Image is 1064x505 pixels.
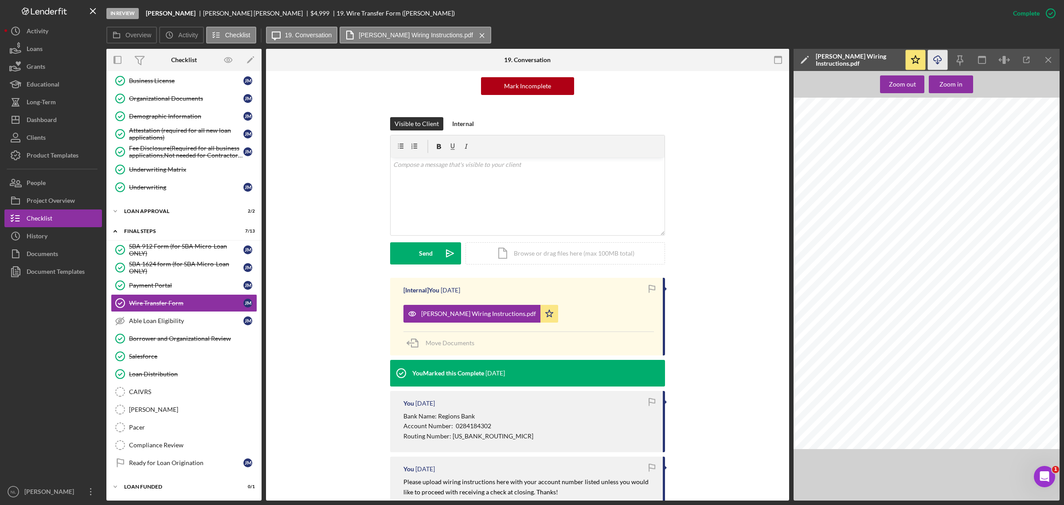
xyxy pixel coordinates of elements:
div: CAIVRS [129,388,257,395]
button: Activity [4,22,102,40]
div: J M [243,76,252,85]
button: Move Documents [403,332,483,354]
div: [Internal] You [403,287,439,294]
time: 2025-09-29 18:34 [415,400,435,407]
label: Checklist [225,32,250,39]
div: You [403,400,414,407]
span: Account name: [PERSON_NAME] [817,285,897,291]
div: Internal [452,117,474,130]
button: Dashboard [4,111,102,129]
button: Overview [106,27,157,43]
div: [PERSON_NAME] [129,406,257,413]
a: Underwriting Matrix [111,161,257,178]
label: 19. Conversation [285,32,332,39]
div: Loan Distribution [129,371,257,378]
div: [PERSON_NAME] Wiring Instructions.pdf [421,310,536,317]
span: 1 [1052,466,1059,473]
div: Able Loan Eligibility [129,317,243,324]
a: Checklist [4,209,102,227]
div: You Marked this Complete [412,370,484,377]
a: Business LicenseJM [111,72,257,90]
div: [PERSON_NAME] Wiring Instructions.pdf [816,53,900,67]
iframe: Intercom live chat [1034,466,1055,487]
button: Checklist [206,27,256,43]
button: Grants [4,58,102,75]
a: SBA 1624 form (for SBA Micro-Loan ONLY)JM [111,259,257,276]
div: Complete [1013,4,1040,22]
div: 2 / 2 [239,209,255,214]
div: Mark Incomplete [504,77,551,95]
a: CAIVRS [111,383,257,401]
div: Educational [27,75,59,95]
div: Pacer [129,424,257,431]
button: Project Overview [4,192,102,209]
p: Bank Name: Regions Bank [403,411,533,421]
text: NL [11,489,16,494]
a: Borrower and Organizational Review [111,330,257,347]
div: J M [243,458,252,467]
button: History [4,227,102,245]
div: J M [243,263,252,272]
button: Loans [4,40,102,58]
div: Checklist [171,56,197,63]
div: Loan Approval [124,209,233,214]
label: Activity [178,32,198,39]
div: Visible to Client [395,117,439,130]
a: SBA 912 Form (for SBA Micro-Loan ONLY)JM [111,241,257,259]
div: Project Overview [27,192,75,212]
div: Business License [129,77,243,84]
div: Demographic Information [129,113,243,120]
span: Wiring routing number: [US_BANK_ROUTING_MICR] [817,296,943,301]
div: Grants [27,58,45,78]
div: Attestation (required for all new loan applications) [129,127,243,141]
label: Overview [125,32,151,39]
a: Payment PortalJM [111,276,257,294]
div: Fee Disclosure(Required for all business applications,Not needed for Contractor loans) [129,145,243,159]
div: 19. Conversation [504,56,551,63]
button: [PERSON_NAME] Wiring Instructions.pdf [340,27,491,43]
div: Final Steps [124,229,233,234]
div: Salesforce [129,353,257,360]
a: Documents [4,245,102,263]
a: Salesforce [111,347,257,365]
button: Internal [448,117,478,130]
button: Long-Term [4,93,102,111]
div: Payment Portal [129,282,243,289]
div: 7 / 13 [239,229,255,234]
span: Move Documents [426,339,474,347]
div: J M [243,112,252,121]
div: Document Templates [27,263,85,283]
button: Mark Incomplete [481,77,574,95]
button: Zoom out [880,75,924,93]
a: [PERSON_NAME] [111,401,257,418]
div: J M [243,147,252,156]
a: UnderwritingJM [111,178,257,196]
div: Documents [27,245,58,265]
div: Zoom out [889,75,916,93]
div: Organizational Documents [129,95,243,102]
button: Complete [1004,4,1060,22]
div: Underwriting Matrix [129,166,257,173]
div: J M [243,94,252,103]
div: Dashboard [27,111,57,131]
button: People [4,174,102,192]
p: Routing Number: [US_BANK_ROUTING_MICR] [403,431,533,441]
div: Underwriting [129,184,243,191]
div: 19. Wire Transfer Form ([PERSON_NAME]) [336,10,455,17]
div: SBA 912 Form (for SBA Micro-Loan ONLY) [129,243,243,257]
div: J M [243,316,252,325]
a: Able Loan EligibilityJM [111,312,257,330]
div: Checklist [27,209,52,229]
div: In Review [106,8,139,19]
a: Educational [4,75,102,93]
div: J M [243,281,252,290]
button: NL[PERSON_NAME] [4,483,102,501]
a: Organizational DocumentsJM [111,90,257,107]
label: [PERSON_NAME] Wiring Instructions.pdf [359,32,473,39]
